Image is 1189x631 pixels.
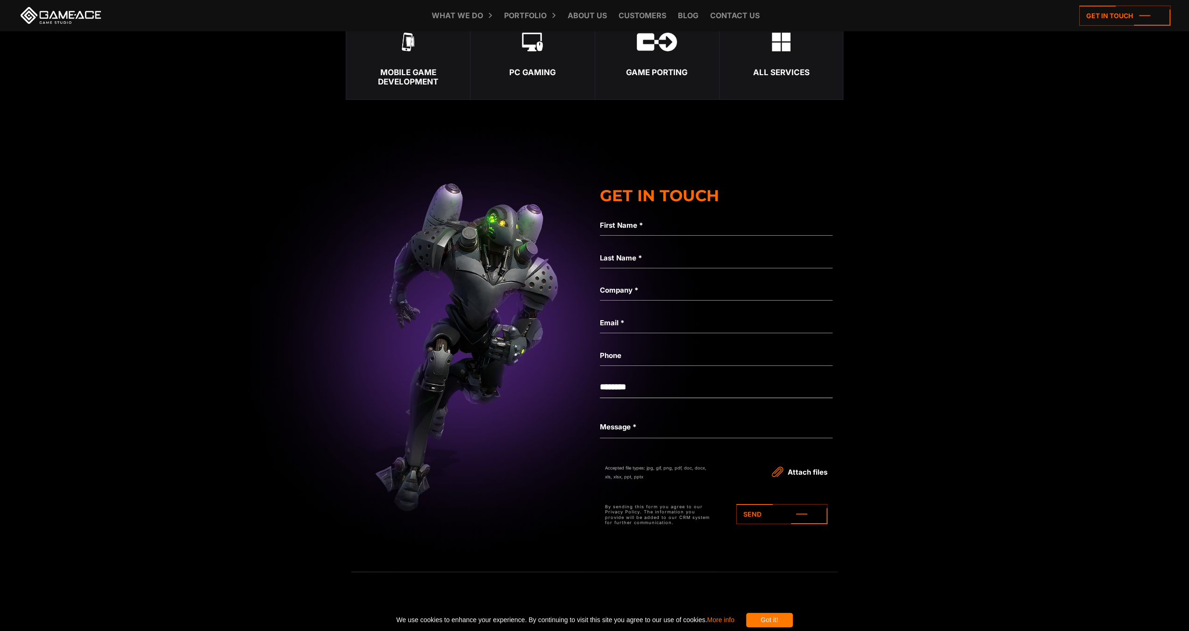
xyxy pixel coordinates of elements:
a: Game Porting [595,9,719,100]
a: Get in touch [1079,6,1170,26]
label: Last Name * [600,252,833,264]
a: Mobile Game Development [346,9,470,100]
div: Mobile Game Development [346,68,470,87]
p: By sending this form you agree to our Privacy Policy. The information you provide will be added t... [605,504,711,525]
label: First Name * [600,220,833,231]
img: rab [402,33,414,51]
img: Game development services [772,33,790,51]
div: Got it! [746,613,793,627]
img: wwd white [522,33,543,51]
a: All services [719,9,843,100]
img: wwd white [637,33,676,51]
span: We use cookies to enhance your experience. By continuing to visit this site you agree to our use ... [396,613,734,627]
div: PC Gaming [470,68,594,77]
a: PC Gaming [470,9,594,100]
a: Attach files [774,464,827,478]
label: Email * [600,317,833,329]
div: Accepted file types: jpg, gif, png, pdf, doc, docx, xls, xlsx, ppt, pptx [605,464,711,482]
label: Phone [600,350,833,361]
a: Send [736,504,827,524]
span: Attach files [788,468,827,477]
a: More info [707,616,734,624]
label: Company * [600,285,833,296]
div: All services [719,68,843,77]
label: Message * [600,421,636,433]
div: Game Porting [595,68,719,77]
